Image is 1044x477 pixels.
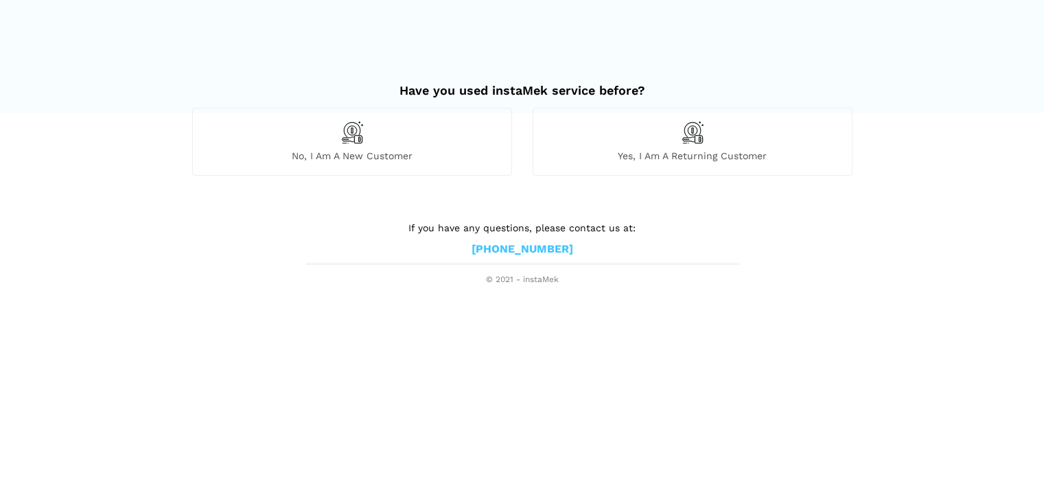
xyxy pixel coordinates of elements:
[193,150,511,162] span: No, I am a new customer
[306,275,739,286] span: © 2021 - instaMek
[192,69,852,98] h2: Have you used instaMek service before?
[533,150,852,162] span: Yes, I am a returning customer
[306,220,739,235] p: If you have any questions, please contact us at:
[472,242,573,257] a: [PHONE_NUMBER]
